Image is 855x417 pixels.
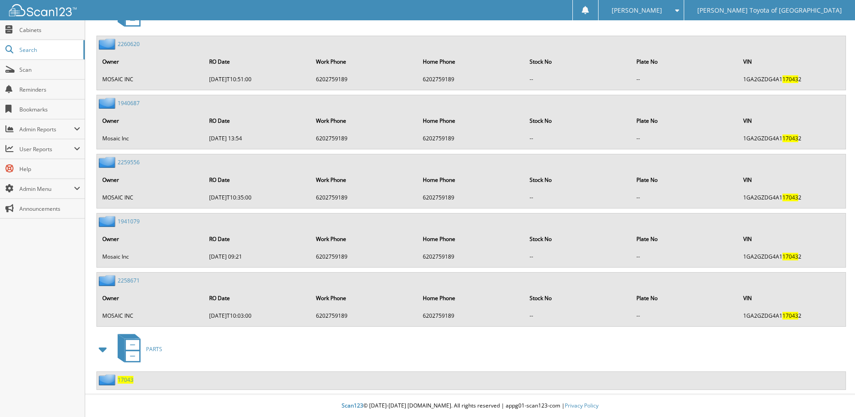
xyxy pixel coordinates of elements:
img: folder2.png [99,157,118,168]
span: 17043 [782,75,798,83]
th: RO Date [205,171,311,189]
td: MOSAIC INC [98,190,204,205]
td: -- [525,72,631,87]
td: 6202759189 [311,72,417,87]
th: Stock No [525,230,631,248]
a: Privacy Policy [565,402,599,409]
th: Stock No [525,289,631,307]
td: [DATE] 13:54 [205,131,311,146]
th: Plate No [632,111,738,130]
th: Stock No [525,111,631,130]
th: VIN [739,289,845,307]
span: 17043 [782,312,798,320]
a: 17043 [118,376,133,384]
th: Work Phone [311,289,417,307]
a: PARTS [112,331,162,367]
img: folder2.png [99,374,118,385]
th: VIN [739,230,845,248]
th: Plate No [632,289,738,307]
td: [DATE]T10:51:00 [205,72,311,87]
span: Scan [19,66,80,74]
th: Work Phone [311,171,417,189]
div: © [DATE]-[DATE] [DOMAIN_NAME]. All rights reserved | appg01-scan123-com | [85,395,855,417]
td: 6202759189 [418,72,524,87]
td: 1GA2GZDG4A1 2 [739,131,845,146]
span: Reminders [19,86,80,93]
span: 17043 [782,134,798,142]
td: 1GA2GZDG4A1 2 [739,308,845,323]
img: folder2.png [99,275,118,286]
a: 1941079 [118,218,140,225]
td: [DATE]T10:03:00 [205,308,311,323]
td: -- [632,131,738,146]
span: Bookmarks [19,106,80,113]
img: folder2.png [99,97,118,109]
th: Stock No [525,171,631,189]
td: Mosaic Inc [98,131,204,146]
span: Search [19,46,79,54]
span: [PERSON_NAME] [612,8,662,13]
img: scan123-logo-white.svg [9,4,77,16]
th: Work Phone [311,111,417,130]
td: 6202759189 [311,190,417,205]
td: 6202759189 [418,190,524,205]
span: [PERSON_NAME] Toyota of [GEOGRAPHIC_DATA] [697,8,842,13]
th: Home Phone [418,230,524,248]
th: Home Phone [418,52,524,71]
span: User Reports [19,145,74,153]
td: 6202759189 [311,308,417,323]
th: RO Date [205,52,311,71]
span: Scan123 [342,402,363,409]
th: Owner [98,289,204,307]
td: -- [632,308,738,323]
td: [DATE]T10:35:00 [205,190,311,205]
td: 6202759189 [418,131,524,146]
th: VIN [739,111,845,130]
div: Chat Widget [810,374,855,417]
td: Mosaic Inc [98,249,204,264]
th: Owner [98,230,204,248]
td: -- [525,131,631,146]
span: Admin Reports [19,125,74,133]
td: -- [632,190,738,205]
th: Stock No [525,52,631,71]
td: 6202759189 [418,249,524,264]
th: Owner [98,171,204,189]
th: Plate No [632,171,738,189]
td: -- [525,308,631,323]
th: Work Phone [311,52,417,71]
th: Home Phone [418,171,524,189]
th: Owner [98,111,204,130]
span: Cabinets [19,26,80,34]
th: RO Date [205,111,311,130]
img: folder2.png [99,38,118,50]
th: Owner [98,52,204,71]
th: VIN [739,52,845,71]
td: 6202759189 [418,308,524,323]
td: -- [525,249,631,264]
span: PARTS [146,345,162,353]
th: Plate No [632,230,738,248]
th: Plate No [632,52,738,71]
td: [DATE] 09:21 [205,249,311,264]
td: -- [525,190,631,205]
th: Work Phone [311,230,417,248]
span: Announcements [19,205,80,213]
th: Home Phone [418,111,524,130]
td: 1GA2GZDG4A1 2 [739,190,845,205]
th: VIN [739,171,845,189]
span: Admin Menu [19,185,74,193]
td: 1GA2GZDG4A1 2 [739,72,845,87]
span: Help [19,165,80,173]
img: folder2.png [99,216,118,227]
th: RO Date [205,230,311,248]
td: 6202759189 [311,131,417,146]
th: Home Phone [418,289,524,307]
a: 2260620 [118,40,140,48]
td: 1GA2GZDG4A1 2 [739,249,845,264]
a: 2258671 [118,277,140,284]
td: -- [632,249,738,264]
td: MOSAIC INC [98,308,204,323]
span: 17043 [782,194,798,201]
th: RO Date [205,289,311,307]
